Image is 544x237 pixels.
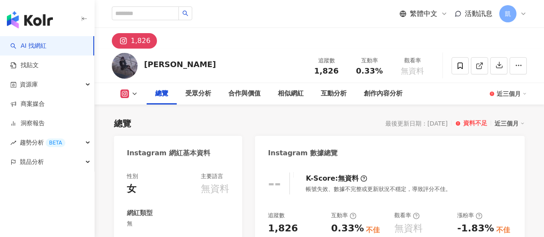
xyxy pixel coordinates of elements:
div: BETA [46,139,65,147]
span: 凱 [505,9,511,18]
div: 不佳 [496,225,510,235]
div: 最後更新日期：[DATE] [385,120,448,127]
div: 網紅類型 [127,209,153,218]
span: 趨勢分析 [20,133,65,152]
div: 互動率 [353,56,386,65]
div: 合作與價值 [228,89,261,99]
div: 無資料 [394,222,423,235]
div: 互動分析 [321,89,347,99]
div: 近三個月 [497,87,527,101]
div: 不佳 [366,225,380,235]
a: 找貼文 [10,61,39,70]
div: K-Score : [306,174,367,183]
div: [PERSON_NAME] [144,59,216,70]
div: 受眾分析 [185,89,211,99]
span: 無 [127,220,229,228]
div: 創作內容分析 [364,89,403,99]
div: 觀看率 [396,56,429,65]
img: KOL Avatar [112,53,138,79]
img: logo [7,11,53,28]
div: -- [268,175,281,192]
div: 女 [127,182,136,196]
div: 1,826 [268,222,298,235]
span: rise [10,140,16,146]
span: 1,826 [314,66,339,75]
span: 競品分析 [20,152,44,172]
div: Instagram 數據總覽 [268,148,338,158]
a: 洞察報告 [10,119,45,128]
div: 1,826 [131,35,151,47]
div: 觀看率 [394,212,420,219]
div: 無資料 [201,182,229,196]
a: 商案媒合 [10,100,45,108]
div: 追蹤數 [310,56,343,65]
div: -1.83% [457,222,494,235]
div: 互動率 [331,212,357,219]
span: 資源庫 [20,75,38,94]
div: 追蹤數 [268,212,285,219]
span: search [182,10,188,16]
div: 總覽 [114,117,131,129]
div: 近三個月 [495,118,525,129]
div: 無資料 [338,174,359,183]
span: 無資料 [401,67,424,75]
span: 繁體中文 [410,9,437,18]
div: Instagram 網紅基本資料 [127,148,210,158]
div: 帳號失效、數據不完整或更新狀況不穩定，導致評分不佳。 [306,185,451,193]
div: 漲粉率 [457,212,483,219]
div: 相似網紅 [278,89,304,99]
div: 總覽 [155,89,168,99]
span: 活動訊息 [465,9,492,18]
div: 0.33% [331,222,364,235]
a: searchAI 找網紅 [10,42,46,50]
div: 主要語言 [201,172,223,180]
div: 資料不足 [463,119,487,128]
button: 1,826 [112,33,157,49]
div: 性別 [127,172,138,180]
span: 0.33% [356,67,383,75]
